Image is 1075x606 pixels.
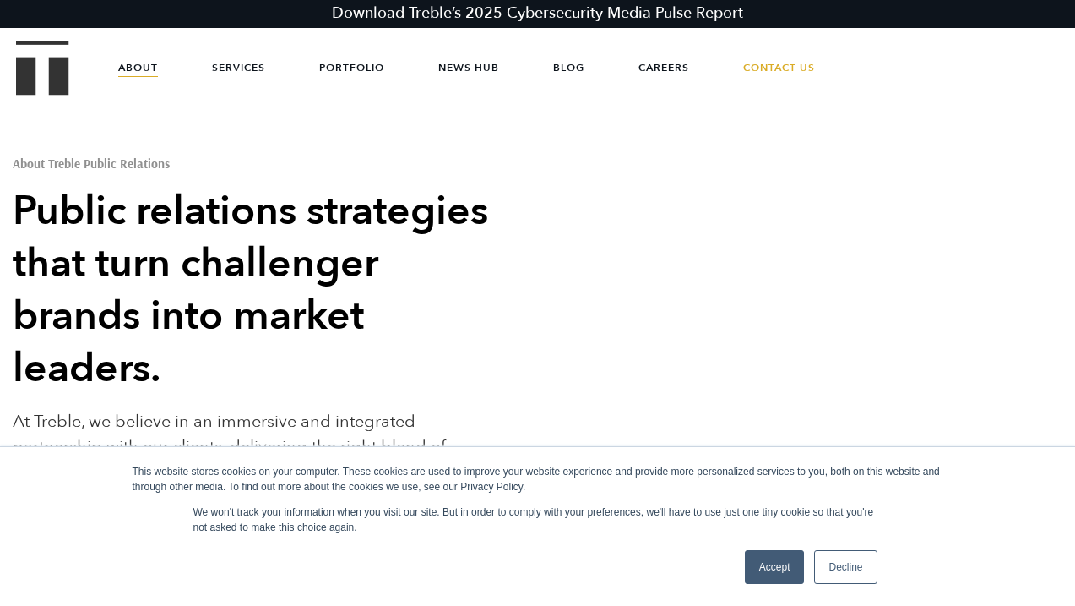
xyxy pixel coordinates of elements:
a: Decline [814,550,877,584]
img: Treble logo [16,41,69,95]
a: Portfolio [319,42,384,93]
a: Blog [553,42,584,93]
a: About [118,42,158,93]
h2: Public relations strategies that turn challenger brands into market leaders. [13,185,508,395]
a: Services [212,42,265,93]
a: Treble Homepage [17,42,68,94]
p: We won't track your information when you visit our site. But in order to comply with your prefere... [193,505,882,535]
a: News Hub [438,42,499,93]
h1: About Treble Public Relations [13,157,508,170]
a: Careers [638,42,689,93]
div: This website stores cookies on your computer. These cookies are used to improve your website expe... [133,464,943,494]
a: Contact Us [743,42,815,93]
a: Accept [745,550,805,584]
